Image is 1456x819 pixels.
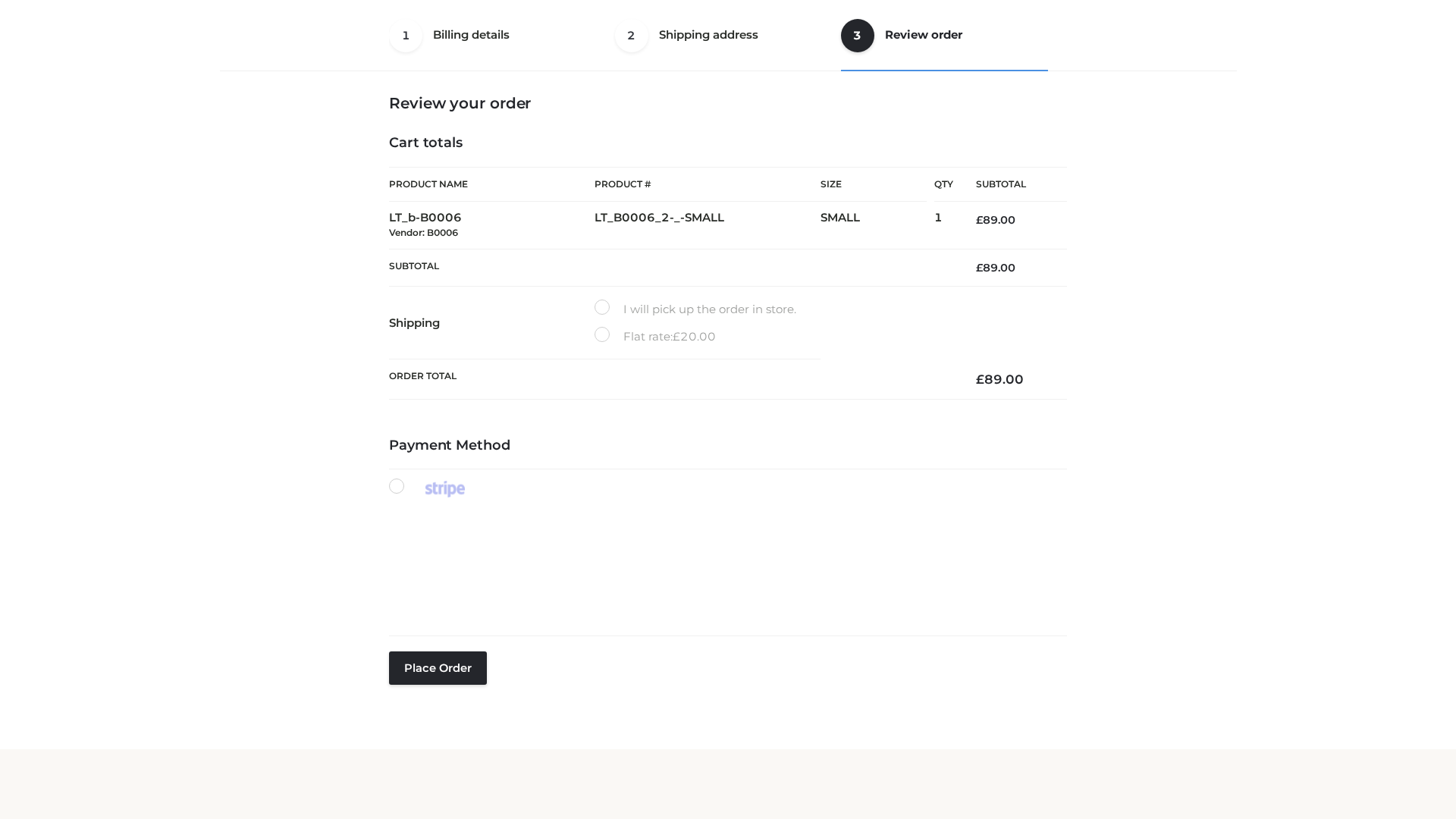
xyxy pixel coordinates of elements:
[595,202,821,249] td: LT_B0006_2-_-SMALL
[953,168,1067,202] th: Subtotal
[389,438,1067,454] h4: Payment Method
[821,202,934,249] td: SMALL
[934,167,953,202] th: Qty
[595,300,796,319] label: I will pick up the order in store.
[976,213,983,227] span: £
[673,329,716,344] bdi: 20.00
[389,651,487,685] button: Place order
[673,329,680,344] span: £
[389,359,953,400] th: Order Total
[389,227,458,238] small: Vendor: B0006
[389,135,1067,152] h4: Cart totals
[976,261,1015,275] bdi: 89.00
[389,249,953,286] th: Subtotal
[976,261,983,275] span: £
[595,167,821,202] th: Product #
[976,372,1024,387] bdi: 89.00
[389,167,595,202] th: Product Name
[389,202,595,249] td: LT_b-B0006
[976,213,1015,227] bdi: 89.00
[821,168,927,202] th: Size
[389,287,595,359] th: Shipping
[595,327,716,347] label: Flat rate:
[386,514,1064,610] iframe: Secure payment input frame
[976,372,984,387] span: £
[389,94,1067,112] h3: Review your order
[934,202,953,249] td: 1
